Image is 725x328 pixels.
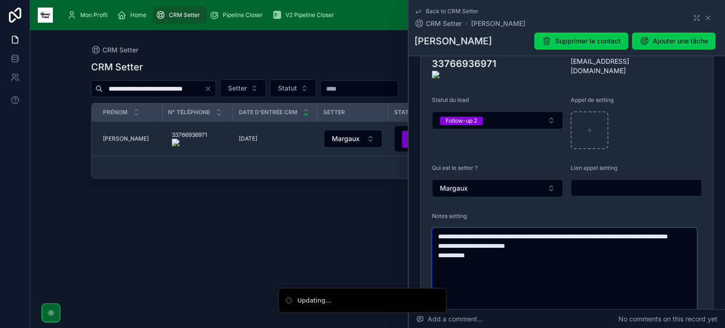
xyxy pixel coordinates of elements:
h1: CRM Setter [91,60,143,74]
span: Prénom [103,109,127,116]
span: CRM Setter [169,11,200,19]
button: Supprimer le contact [534,33,628,50]
span: [EMAIL_ADDRESS][DOMAIN_NAME] [571,57,656,76]
a: V2 Pipeline Closer [270,7,341,24]
a: Select Button [323,129,383,148]
span: Statut [278,84,297,93]
span: [PERSON_NAME] [103,135,149,143]
onoff-telecom-ce-phone-number-wrapper: 33766936971 [172,131,207,138]
div: Updating... [297,296,331,305]
span: CRM Setter [426,19,462,28]
span: Back to CRM Setter [426,8,479,15]
a: Back to CRM Setter [414,8,479,15]
a: CRM Setter [153,7,207,24]
button: Select Button [270,79,316,97]
span: Add a comment... [416,314,483,324]
a: [PERSON_NAME] [103,135,157,143]
div: scrollable content [60,5,687,25]
span: Pipeline Closer [223,11,263,19]
onoff-telecom-ce-phone-number-wrapper: 33766936971 [432,58,496,69]
span: Notes setting [432,212,467,219]
a: Select Button [394,126,456,152]
button: Select Button [432,179,563,197]
span: Date d'entrée CRM [239,109,297,116]
span: CRM Setter [102,45,138,55]
a: [PERSON_NAME] [471,19,525,28]
span: Appel de setting [571,96,614,103]
button: Select Button [324,130,382,148]
a: Mon Profil [64,7,114,24]
a: 33766936971 [168,127,228,150]
span: Margaux [440,184,468,193]
div: Follow-up 2 [446,117,477,125]
a: Pipeline Closer [207,7,270,24]
span: Statut du lead [432,96,469,103]
a: CRM Setter [91,45,138,55]
span: Home [130,11,146,19]
img: App logo [38,8,53,23]
span: N° Téléphone [168,109,210,116]
a: [DATE] [239,135,312,143]
a: Home [114,7,153,24]
button: Ajouter une tâche [632,33,716,50]
span: [DATE] [239,135,257,143]
span: V2 Pipeline Closer [286,11,334,19]
span: Mon Profil [80,11,108,19]
img: actions-icon.png [432,71,563,78]
img: actions-icon.png [172,139,207,146]
span: Lien appel setting [571,164,617,171]
button: Clear [204,85,216,93]
button: Select Button [432,111,563,129]
span: Statut du lead [394,109,443,116]
span: Margaux [332,134,360,143]
a: CRM Setter [414,19,462,28]
span: Ajouter une tâche [653,36,708,46]
span: Qui est le setter ? [432,164,478,171]
button: Select Button [220,79,266,97]
h1: [PERSON_NAME] [414,34,492,48]
button: Select Button [395,126,456,151]
span: Setter [228,84,247,93]
span: Supprimer le contact [555,36,621,46]
span: Setter [323,109,345,116]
